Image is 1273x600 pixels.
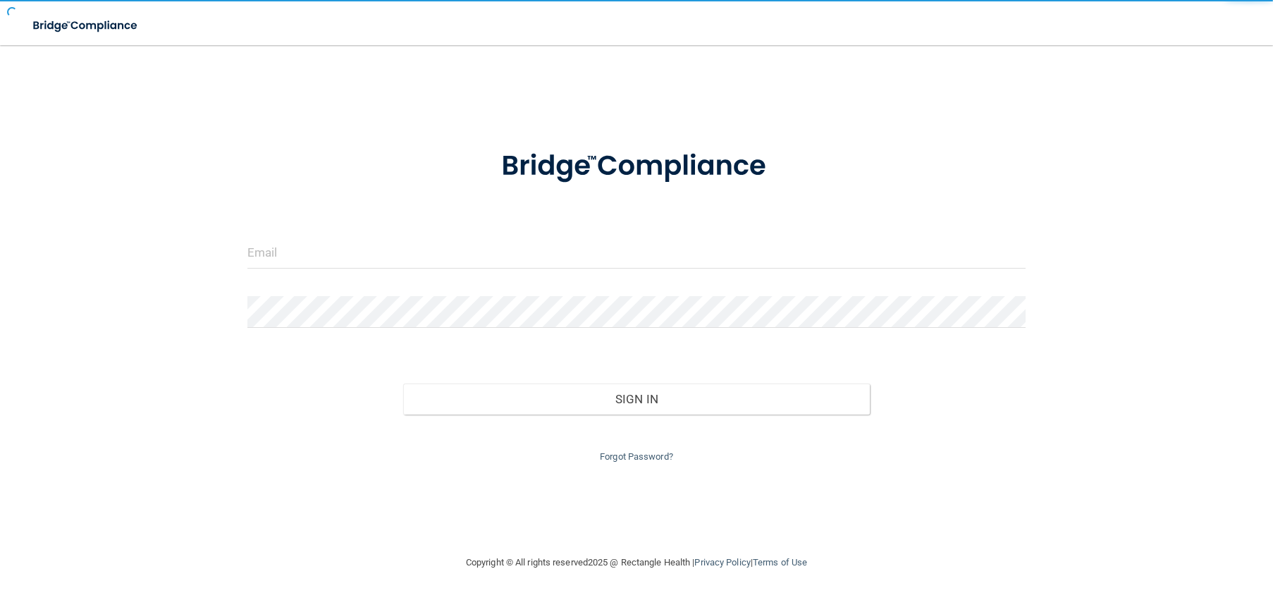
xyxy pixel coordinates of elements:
[472,130,801,203] img: bridge_compliance_login_screen.278c3ca4.svg
[247,237,1026,269] input: Email
[403,384,871,415] button: Sign In
[694,557,750,568] a: Privacy Policy
[600,451,673,462] a: Forgot Password?
[379,540,894,585] div: Copyright © All rights reserved 2025 @ Rectangle Health | |
[753,557,807,568] a: Terms of Use
[21,11,151,40] img: bridge_compliance_login_screen.278c3ca4.svg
